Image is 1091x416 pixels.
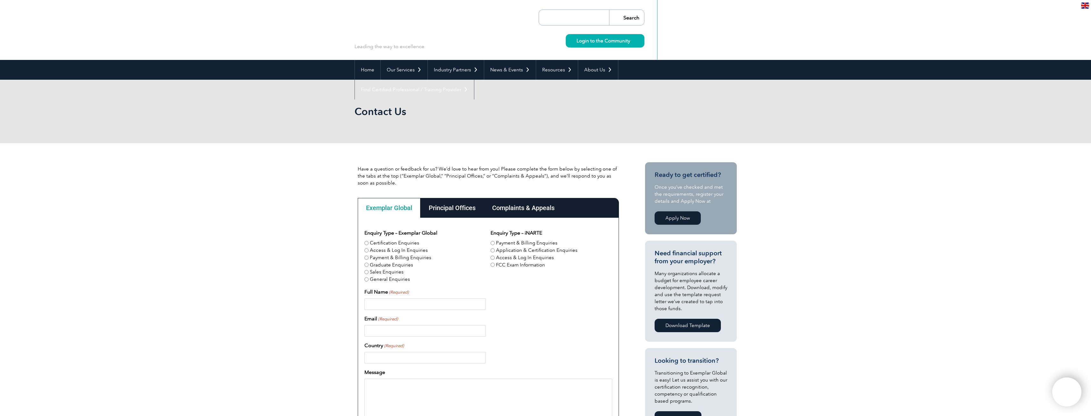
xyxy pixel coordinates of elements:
[355,80,474,99] a: Find Certified Professional / Training Provider
[420,198,484,218] div: Principal Offices
[496,254,554,261] label: Access & Log In Enquiries
[355,105,599,118] h1: Contact Us
[364,369,385,376] label: Message
[364,288,409,296] label: Full Name
[370,239,419,247] label: Certification Enquiries
[370,268,404,276] label: Sales Enquiries
[1081,3,1089,9] img: en
[578,60,618,80] a: About Us
[355,43,424,50] p: Leading the way to excellence
[484,60,536,80] a: News & Events
[491,229,542,237] legend: Enquiry Type – iNARTE
[358,198,420,218] div: Exemplar Global
[358,165,619,186] p: Have a question or feedback for us? We’d love to hear from you! Please complete the form below by...
[381,60,427,80] a: Our Services
[384,343,404,349] span: (Required)
[377,316,398,322] span: (Required)
[496,261,545,269] label: FCC Exam Information
[655,249,727,265] h3: Need financial support from your employer?
[370,276,410,283] label: General Enquiries
[355,60,380,80] a: Home
[630,39,634,42] img: svg+xml;nitro-empty-id=MzU3OjIyMw==-1;base64,PHN2ZyB2aWV3Qm94PSIwIDAgMTEgMTEiIHdpZHRoPSIxMSIgaGVp...
[364,315,398,323] label: Email
[655,270,727,312] p: Many organizations allocate a budget for employee career development. Download, modify and use th...
[655,319,721,332] a: Download Template
[370,247,428,254] label: Access & Log In Enquiries
[566,34,644,47] a: Login to the Community
[536,60,578,80] a: Resources
[1059,384,1075,400] img: svg+xml;nitro-empty-id=MTE3MToxMTY=-1;base64,PHN2ZyB2aWV3Qm94PSIwIDAgNDAwIDQwMCIgd2lkdGg9IjQwMCIg...
[655,184,727,205] p: Once you’ve checked and met the requirements, register your details and Apply Now at
[655,211,701,225] a: Apply Now
[655,369,727,405] p: Transitioning to Exemplar Global is easy! Let us assist you with our certification recognition, c...
[428,60,484,80] a: Industry Partners
[484,198,563,218] div: Complaints & Appeals
[364,342,404,349] label: Country
[364,229,437,237] legend: Enquiry Type – Exemplar Global
[496,247,578,254] label: Application & Certification Enquiries
[370,254,431,261] label: Payment & Billing Enquiries
[370,261,413,269] label: Graduate Enquiries
[655,357,727,365] h3: Looking to transition?
[609,10,644,25] input: Search
[388,289,409,296] span: (Required)
[655,171,727,179] h3: Ready to get certified?
[496,239,557,247] label: Payment & Billing Enquiries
